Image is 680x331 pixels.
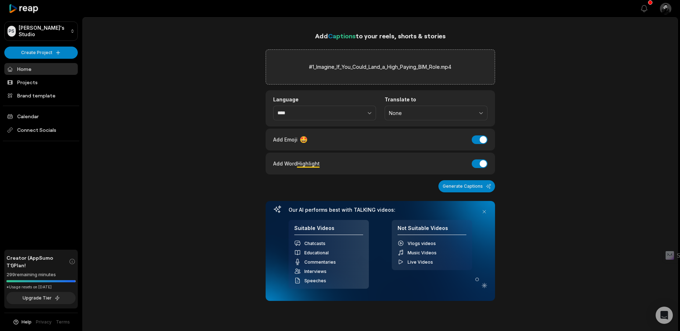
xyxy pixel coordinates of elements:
[4,47,78,59] button: Create Project
[273,159,320,168] div: Add Word
[6,271,76,278] div: 299 remaining minutes
[438,180,495,192] button: Generate Captions
[6,292,76,304] button: Upgrade Tier
[304,269,327,274] span: Interviews
[6,284,76,290] div: *Usage resets on [DATE]
[8,26,16,37] div: PS
[408,250,437,255] span: Music Videos
[656,307,673,324] div: Open Intercom Messenger
[385,106,488,121] button: None
[266,31,495,41] h1: Add to your reels, shorts & stories
[4,76,78,88] a: Projects
[385,96,488,103] label: Translate to
[408,241,436,246] span: Vlogs videos
[304,241,325,246] span: Chatcasts
[309,63,451,71] label: #1_Imagine_If_You_Could_Land_a_High_Paying_BIM_Role.mp4
[22,319,32,325] span: Help
[36,319,52,325] a: Privacy
[398,225,466,235] h4: Not Suitable Videos
[297,160,320,167] span: Highlight
[13,319,32,325] button: Help
[328,32,356,40] span: Captions
[273,136,298,143] span: Add Emoji
[289,207,472,213] h3: Our AI performs best with TALKING videos:
[304,259,336,265] span: Commentaries
[56,319,70,325] a: Terms
[300,135,308,144] span: 🤩
[304,250,329,255] span: Educational
[4,124,78,136] span: Connect Socials
[4,63,78,75] a: Home
[4,90,78,101] a: Brand template
[4,110,78,122] a: Calendar
[304,278,326,283] span: Speeches
[294,225,363,235] h4: Suitable Videos
[273,96,376,103] label: Language
[6,254,69,269] span: Creator (AppSumo T1) Plan!
[408,259,433,265] span: Live Videos
[389,110,473,116] span: None
[19,25,67,38] p: [PERSON_NAME]'s Studio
